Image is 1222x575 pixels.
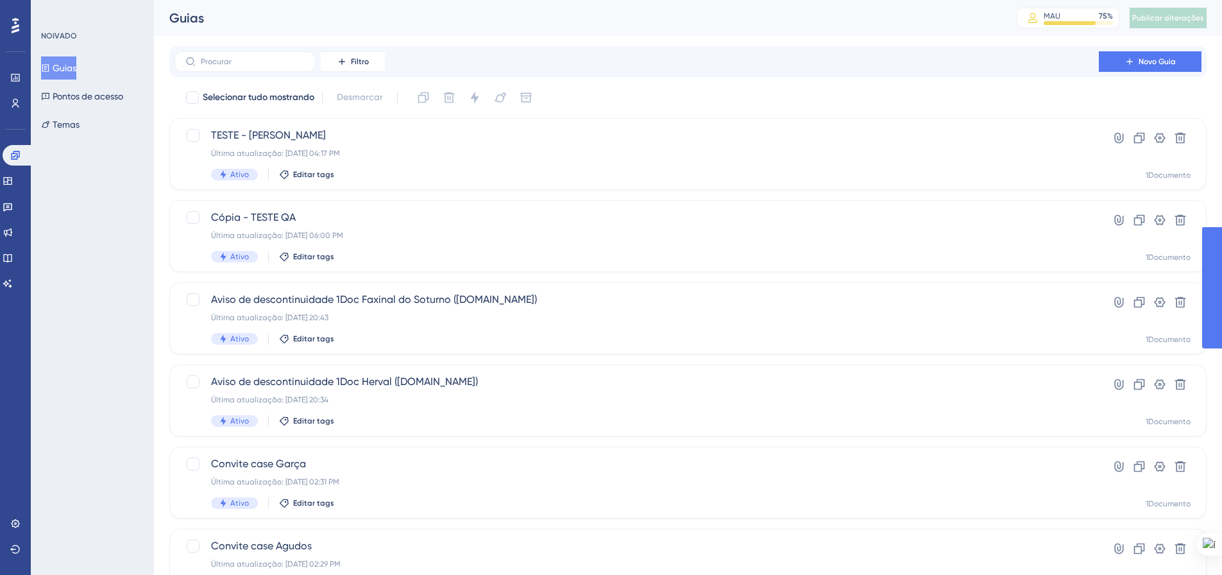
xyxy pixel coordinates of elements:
font: Aviso de descontinuidade 1Doc Faxinal do Soturno ([DOMAIN_NAME]) [211,293,537,305]
button: Editar tags [279,252,334,262]
font: 75 [1099,12,1107,21]
font: Cópia - TESTE QA [211,211,296,223]
font: Publicar alterações [1132,13,1204,22]
font: Última atualização: [DATE] 02:29 PM [211,560,341,569]
font: 1Documento [1146,335,1191,344]
button: Pontos de acesso [41,85,123,108]
input: Procurar [201,57,305,66]
font: Ativo [230,170,249,179]
font: Pontos de acesso [53,91,123,101]
font: Ativo [230,499,249,508]
font: Desmarcar [337,92,383,103]
font: Temas [53,119,80,130]
font: % [1107,12,1113,21]
font: Editar tags [293,416,334,425]
font: 1Documento [1146,417,1191,426]
font: Guias [169,10,204,26]
font: Última atualização: [DATE] 20:34 [211,395,328,404]
font: Editar tags [293,499,334,508]
font: Convite case Garça [211,458,306,470]
font: Ativo [230,252,249,261]
button: Temas [41,113,80,136]
button: Novo Guia [1099,51,1201,72]
font: Selecionar tudo mostrando [203,92,314,103]
button: Editar tags [279,169,334,180]
font: Filtro [351,57,369,66]
font: Editar tags [293,170,334,179]
font: 1Documento [1146,499,1191,508]
font: NOIVADO [41,31,77,40]
font: Novo Guia [1139,57,1176,66]
button: Editar tags [279,416,334,426]
font: Última atualização: [DATE] 04:17 PM [211,149,340,158]
font: Editar tags [293,334,334,343]
font: Aviso de descontinuidade 1Doc Herval ([DOMAIN_NAME]) [211,375,478,388]
button: Filtro [321,51,385,72]
font: Editar tags [293,252,334,261]
font: MAU [1044,12,1060,21]
font: Última atualização: [DATE] 20:43 [211,313,328,322]
font: TESTE - [PERSON_NAME] [211,129,326,141]
button: Editar tags [279,334,334,344]
button: Editar tags [279,498,334,508]
font: 1Documento [1146,253,1191,262]
font: Última atualização: [DATE] 02:31 PM [211,477,339,486]
font: Convite case Agudos [211,540,312,552]
button: Desmarcar [330,86,389,109]
font: Última atualização: [DATE] 06:00 PM [211,231,343,240]
font: Guias [53,63,76,73]
font: Ativo [230,416,249,425]
font: Ativo [230,334,249,343]
iframe: Iniciador do Assistente de IA do UserGuiding [1168,524,1207,563]
font: 1Documento [1146,171,1191,180]
button: Guias [41,56,76,80]
button: Publicar alterações [1130,8,1207,28]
